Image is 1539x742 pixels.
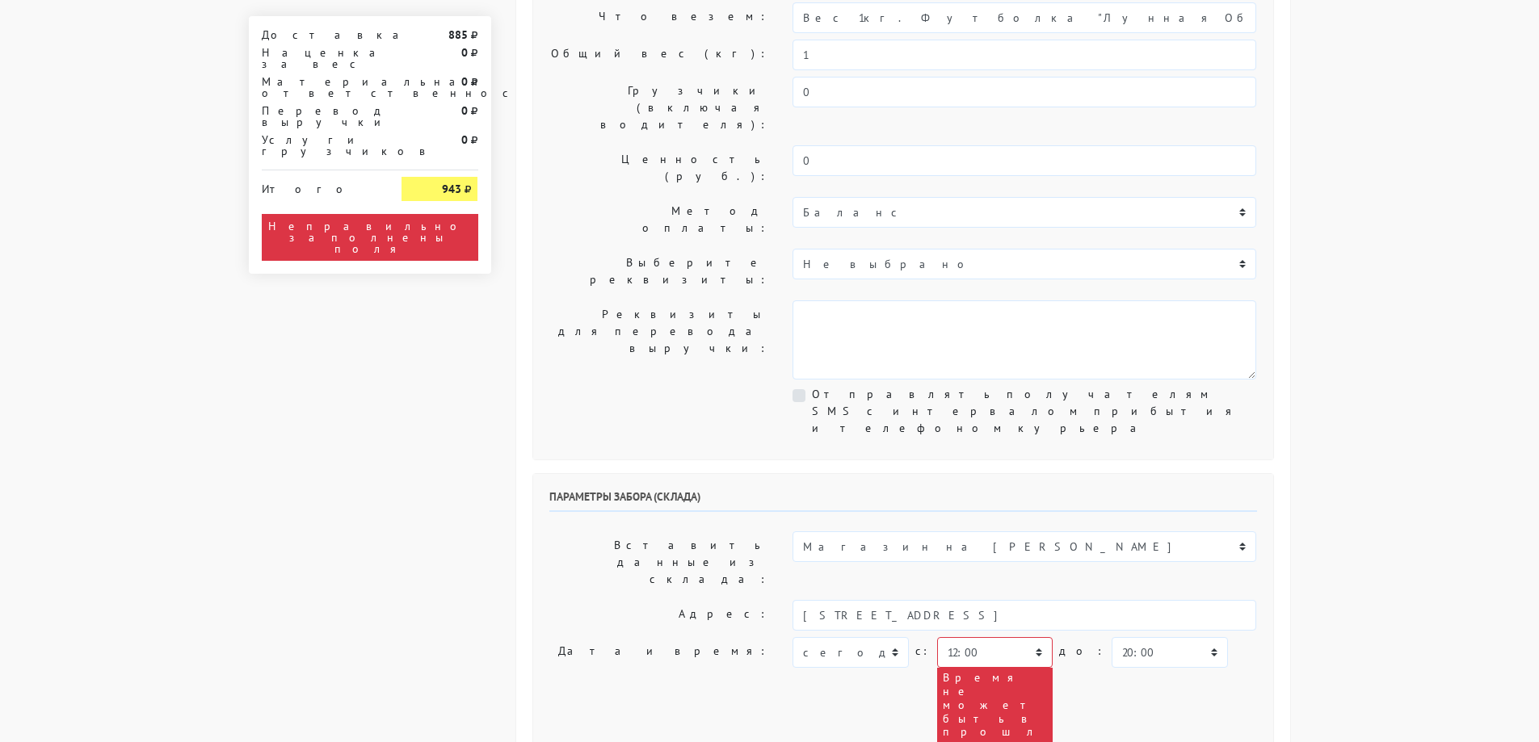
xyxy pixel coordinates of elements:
strong: 885 [448,27,468,42]
label: Выберите реквизиты: [537,249,781,294]
h6: Параметры забора (склада) [549,490,1257,512]
div: Итого [262,177,378,195]
strong: 0 [461,103,468,118]
label: Адрес: [537,600,781,631]
label: Вставить данные из склада: [537,531,781,593]
label: c: [915,637,931,665]
label: до: [1059,637,1105,665]
div: Материальная ответственность [250,76,390,99]
label: Ценность (руб.): [537,145,781,191]
div: Услуги грузчиков [250,134,390,157]
strong: 0 [461,45,468,60]
div: Неправильно заполнены поля [262,214,478,261]
div: Перевод выручки [250,105,390,128]
strong: 0 [461,74,468,89]
label: Грузчики (включая водителя): [537,77,781,139]
strong: 943 [442,182,461,196]
label: Общий вес (кг): [537,40,781,70]
label: Отправлять получателям SMS с интервалом прибытия и телефоном курьера [812,386,1256,437]
label: Метод оплаты: [537,197,781,242]
strong: 0 [461,132,468,147]
div: Наценка за вес [250,47,390,69]
div: Доставка [250,29,390,40]
label: Реквизиты для перевода выручки: [537,300,781,379]
label: Что везем: [537,2,781,33]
